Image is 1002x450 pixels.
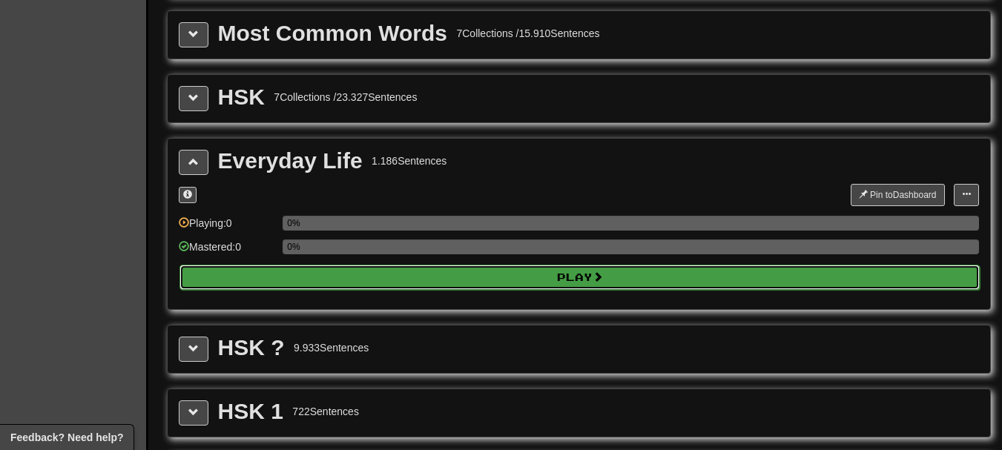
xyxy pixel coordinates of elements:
div: 722 Sentences [292,404,359,419]
div: 9.933 Sentences [294,340,369,355]
div: HSK ? [218,337,285,359]
div: Playing: 0 [179,216,275,240]
div: Most Common Words [218,22,447,44]
span: Open feedback widget [10,430,123,445]
div: 1.186 Sentences [372,153,446,168]
button: Play [179,265,980,290]
div: Everyday Life [218,150,363,172]
div: 7 Collections / 15.910 Sentences [456,26,599,41]
div: 7 Collections / 23.327 Sentences [274,90,417,105]
div: HSK 1 [218,400,283,423]
div: Mastered: 0 [179,239,275,264]
div: HSK [218,86,265,108]
button: Pin toDashboard [851,184,945,206]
